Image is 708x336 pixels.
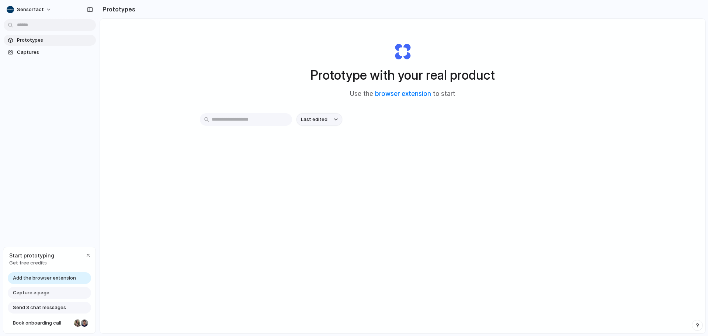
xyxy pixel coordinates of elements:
[350,89,455,99] span: Use the to start
[4,4,55,15] button: Sensorfact
[17,6,44,13] span: Sensorfact
[8,317,91,329] a: Book onboarding call
[13,304,66,311] span: Send 3 chat messages
[296,113,342,126] button: Last edited
[4,35,96,46] a: Prototypes
[17,37,93,44] span: Prototypes
[301,116,327,123] span: Last edited
[13,319,71,327] span: Book onboarding call
[100,5,135,14] h2: Prototypes
[9,252,54,259] span: Start prototyping
[17,49,93,56] span: Captures
[73,319,82,328] div: Nicole Kubica
[9,259,54,267] span: Get free credits
[13,274,76,282] span: Add the browser extension
[310,65,495,85] h1: Prototype with your real product
[13,289,49,297] span: Capture a page
[80,319,89,328] div: Christian Iacullo
[4,47,96,58] a: Captures
[375,90,431,97] a: browser extension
